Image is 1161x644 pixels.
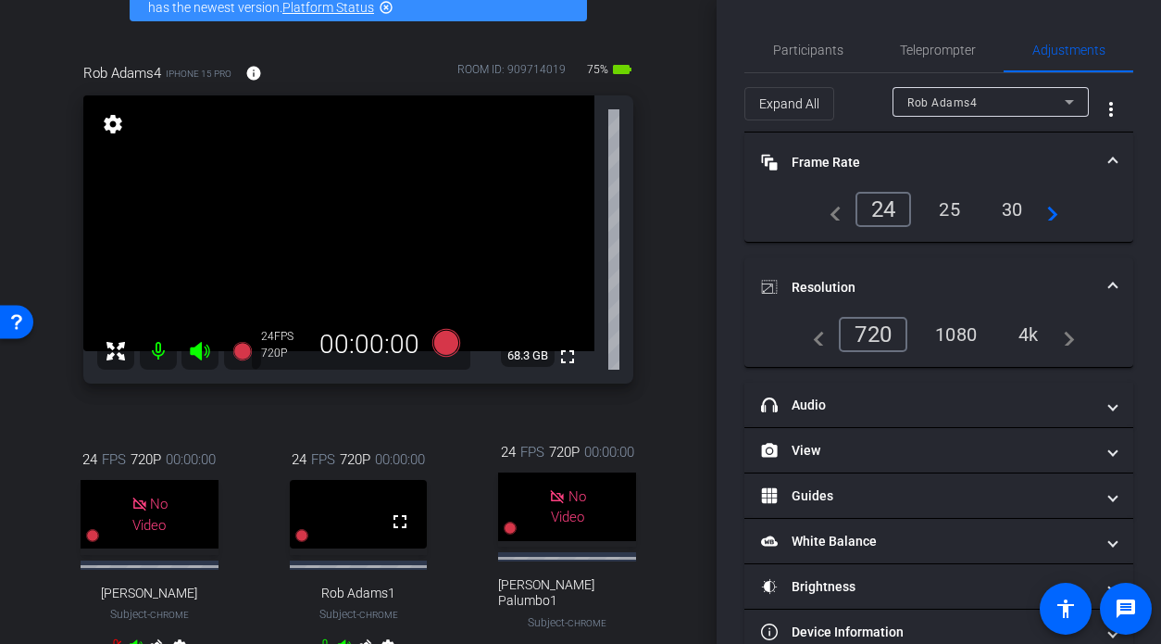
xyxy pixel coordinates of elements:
[921,319,991,350] div: 1080
[761,486,1094,506] mat-panel-title: Guides
[744,564,1133,609] mat-expansion-panel-header: Brightness
[1055,598,1077,620] mat-icon: accessibility
[274,330,293,343] span: FPS
[1100,98,1122,120] mat-icon: more_vert
[261,329,307,344] div: 24
[457,61,566,88] div: ROOM ID: 909714019
[501,442,516,462] span: 24
[759,86,819,121] span: Expand All
[166,67,231,81] span: iPhone 15 Pro
[1053,323,1075,346] mat-icon: navigate_next
[528,614,606,631] span: Subject
[1115,598,1137,620] mat-icon: message
[147,608,150,621] span: -
[1005,319,1053,350] div: 4k
[1089,87,1133,132] button: More Options for Adjustments Panel
[584,55,611,84] span: 75%
[744,258,1133,317] mat-expansion-panel-header: Resolution
[150,610,189,620] span: Chrome
[501,345,555,367] span: 68.3 GB
[389,511,411,533] mat-icon: fullscreen
[498,577,636,609] span: [PERSON_NAME] Palumbo1
[744,519,1133,563] mat-expansion-panel-header: White Balance
[744,474,1133,518] mat-expansion-panel-header: Guides
[900,44,976,57] span: Teleprompter
[110,606,189,623] span: Subject
[907,96,977,109] span: Rob Adams4
[565,616,568,629] span: -
[245,65,262,82] mat-icon: info
[773,44,843,57] span: Participants
[520,442,544,462] span: FPS
[761,532,1094,551] mat-panel-title: White Balance
[101,586,197,601] span: [PERSON_NAME]
[307,329,431,360] div: 00:00:00
[292,449,306,470] span: 24
[761,441,1094,461] mat-panel-title: View
[82,449,97,470] span: 24
[584,442,634,462] span: 00:00:00
[321,586,395,601] span: Rob Adams1
[839,317,907,352] div: 720
[375,449,425,470] span: 00:00:00
[261,346,307,360] div: 720P
[1036,198,1058,221] mat-icon: navigate_next
[744,133,1133,192] mat-expansion-panel-header: Frame Rate
[611,58,633,81] mat-icon: battery_std
[803,323,825,346] mat-icon: navigate_before
[549,442,580,462] span: 720P
[568,618,606,628] span: Chrome
[131,449,161,470] span: 720P
[319,606,398,623] span: Subject
[1032,44,1105,57] span: Adjustments
[744,317,1133,367] div: Resolution
[356,608,359,621] span: -
[556,346,579,368] mat-icon: fullscreen
[925,194,974,225] div: 25
[311,449,335,470] span: FPS
[855,192,912,227] div: 24
[100,113,126,135] mat-icon: settings
[83,63,161,83] span: Rob Adams4
[761,153,1094,172] mat-panel-title: Frame Rate
[744,428,1133,473] mat-expansion-panel-header: View
[132,496,168,534] span: No Video
[744,383,1133,427] mat-expansion-panel-header: Audio
[988,194,1037,225] div: 30
[761,623,1094,642] mat-panel-title: Device Information
[166,449,216,470] span: 00:00:00
[744,192,1133,242] div: Frame Rate
[761,396,1094,415] mat-panel-title: Audio
[340,449,370,470] span: 720P
[744,87,834,120] button: Expand All
[102,449,126,470] span: FPS
[359,610,398,620] span: Chrome
[819,198,842,221] mat-icon: navigate_before
[761,278,1094,297] mat-panel-title: Resolution
[761,577,1094,597] mat-panel-title: Brightness
[551,487,586,525] span: No Video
